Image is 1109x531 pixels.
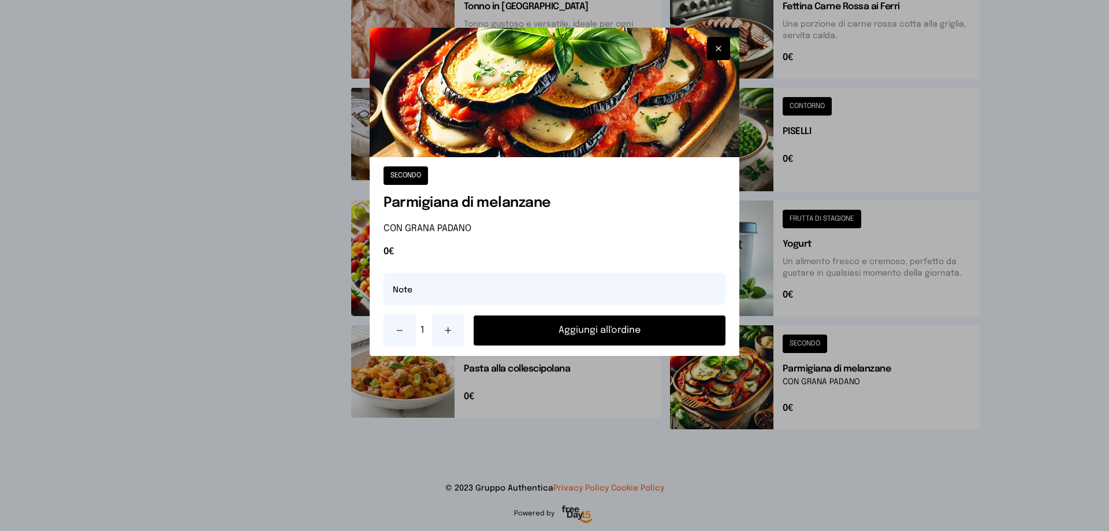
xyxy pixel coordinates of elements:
[384,245,725,259] span: 0€
[384,194,725,213] h1: Parmigiana di melanzane
[384,166,428,185] button: SECONDO
[384,222,725,236] p: CON GRANA PADANO
[420,324,427,337] span: 1
[474,315,725,346] button: Aggiungi all'ordine
[370,28,739,157] img: Parmigiana di melanzane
